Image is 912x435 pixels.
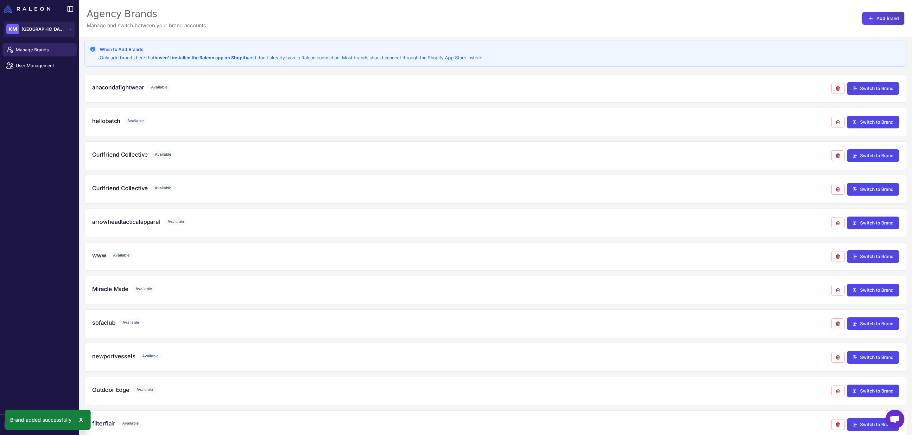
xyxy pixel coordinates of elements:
h3: Outdoor Edge [92,386,130,394]
a: Raleon Logo [4,5,53,13]
h3: When to Add Brands [100,46,484,53]
div: Open chat [885,410,904,429]
button: Switch to Brand [847,149,899,162]
h3: Curlfriend Collective [92,150,148,159]
span: Available [133,386,156,394]
h3: hellobatch [92,117,120,125]
div: Agency Brands [87,8,206,20]
button: Remove from agency [831,150,845,161]
h3: anacondafightwear [92,83,144,92]
button: Switch to Brand [847,82,899,95]
button: Switch to Brand [847,418,899,431]
span: Available [110,251,133,259]
p: Only add brands here that and don't already have a Raleon connection. Most brands should connect ... [100,54,484,61]
button: Switch to Brand [847,284,899,296]
h3: sofaclub [92,318,116,327]
button: Remove from agency [831,83,845,94]
button: Remove from agency [831,251,845,262]
span: Manage Brands [16,46,72,53]
h3: Miracle Made [92,285,129,293]
div: MS [4,420,16,430]
button: Switch to Brand [847,317,899,330]
button: Remove from agency [831,184,845,195]
button: Switch to Brand [847,351,899,364]
button: Remove from agency [831,352,845,363]
button: Remove from agency [831,419,845,430]
span: Available [148,83,171,91]
span: [GEOGRAPHIC_DATA] [22,26,66,33]
span: Available [124,117,147,125]
div: Brand added successfully [5,410,91,430]
div: X [77,415,85,425]
button: Switch to Brand [847,385,899,397]
h3: arrowheadtacticalapparel [92,217,161,226]
h3: www [92,251,106,260]
span: Available [119,419,142,427]
a: User Management [3,59,77,72]
h3: newportvessels [92,352,135,360]
button: Remove from agency [831,318,845,329]
button: Remove from agency [831,285,845,295]
span: Available [152,184,174,192]
button: Remove from agency [831,386,845,396]
button: Remove from agency [831,117,845,127]
strong: haven't installed the Raleon app on Shopify [155,55,248,60]
img: Raleon Logo [4,5,50,13]
button: Switch to Brand [847,183,899,196]
button: Add Brand [862,12,904,25]
span: User Management [16,62,72,69]
h3: filterflair [92,419,115,428]
span: Available [132,285,155,293]
button: Switch to Brand [847,217,899,229]
span: Available [152,150,174,159]
h3: Curlfriend Collective [92,184,148,192]
p: Manage and switch between your brand accounts [87,22,206,29]
span: Available [164,217,187,226]
button: KM[GEOGRAPHIC_DATA] [4,22,75,37]
button: Switch to Brand [847,250,899,263]
a: Manage Brands [3,43,77,56]
span: Available [139,352,162,360]
span: Available [119,318,142,327]
button: Switch to Brand [847,116,899,128]
button: Remove from agency [831,217,845,228]
div: KM [6,24,19,34]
